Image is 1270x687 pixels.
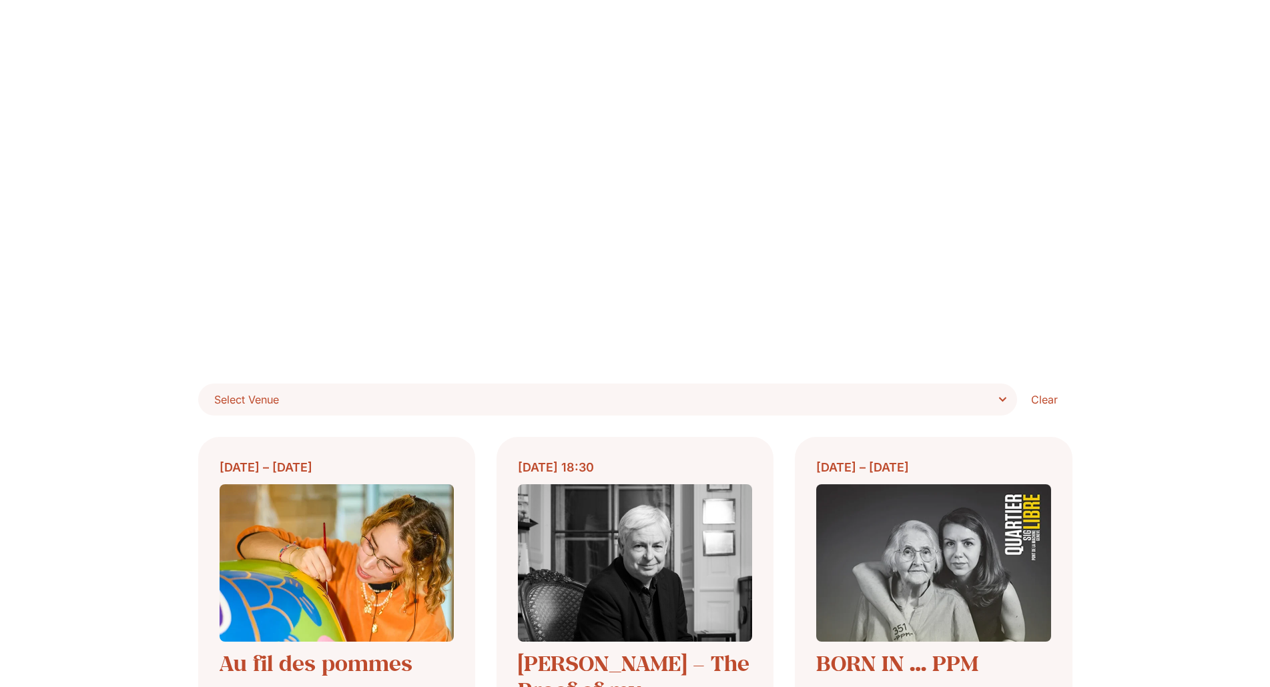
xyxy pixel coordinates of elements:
div: [DATE] 18:30 [518,458,752,476]
span: Select Venue [214,390,1011,409]
div: [DATE] – [DATE] [816,458,1050,476]
img: Coolturalia - BORN IN … PPM [816,484,1050,642]
div: [DATE] – [DATE] [220,458,454,476]
a: Clear [1017,384,1072,416]
span: Select Venue [214,393,279,406]
img: Coolturalia - Au fil des pommes [220,484,454,642]
span: Clear [1031,392,1058,408]
a: BORN IN … PPM [816,649,978,677]
span: Select Venue [214,390,279,409]
a: Au fil des pommes [220,649,412,677]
